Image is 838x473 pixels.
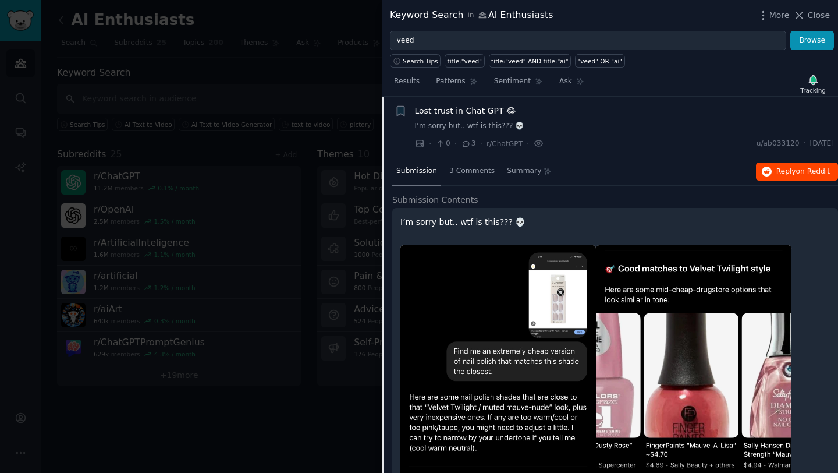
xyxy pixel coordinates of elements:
[757,9,790,22] button: More
[392,194,478,206] span: Submission Contents
[527,137,529,150] span: ·
[808,9,830,22] span: Close
[796,72,830,96] button: Tracking
[467,10,474,21] span: in
[804,139,806,149] span: ·
[390,31,786,51] input: Try a keyword related to your business
[436,76,465,87] span: Patterns
[432,72,481,96] a: Patterns
[390,72,424,96] a: Results
[555,72,588,96] a: Ask
[491,57,568,65] div: title:"veed" AND title:"ai"
[494,76,531,87] span: Sentiment
[507,166,541,177] span: Summary
[415,105,516,117] a: Lost trust in Chat GPT 😂
[769,9,790,22] span: More
[490,72,547,96] a: Sentiment
[454,137,457,150] span: ·
[396,166,437,177] span: Submission
[796,167,830,175] span: on Reddit
[480,137,482,150] span: ·
[757,139,800,149] span: u/ab033120
[810,139,834,149] span: [DATE]
[415,121,835,132] a: I’m sorry but.. wtf is this??? 💀
[449,166,495,177] span: 3 Comments
[400,216,830,228] p: I’m sorry but.. wtf is this??? 💀
[578,57,623,65] div: "veed" OR "ai"
[559,76,572,87] span: Ask
[793,9,830,22] button: Close
[390,8,553,23] div: Keyword Search AI Enthusiasts
[489,54,571,68] a: title:"veed" AND title:"ai"
[429,137,431,150] span: ·
[390,54,441,68] button: Search Tips
[445,54,485,68] a: title:"veed"
[448,57,482,65] div: title:"veed"
[800,86,826,94] div: Tracking
[461,139,475,149] span: 3
[435,139,450,149] span: 0
[487,140,523,148] span: r/ChatGPT
[776,167,830,177] span: Reply
[575,54,625,68] a: "veed" OR "ai"
[756,163,838,181] button: Replyon Reddit
[790,31,834,51] button: Browse
[394,76,420,87] span: Results
[403,57,438,65] span: Search Tips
